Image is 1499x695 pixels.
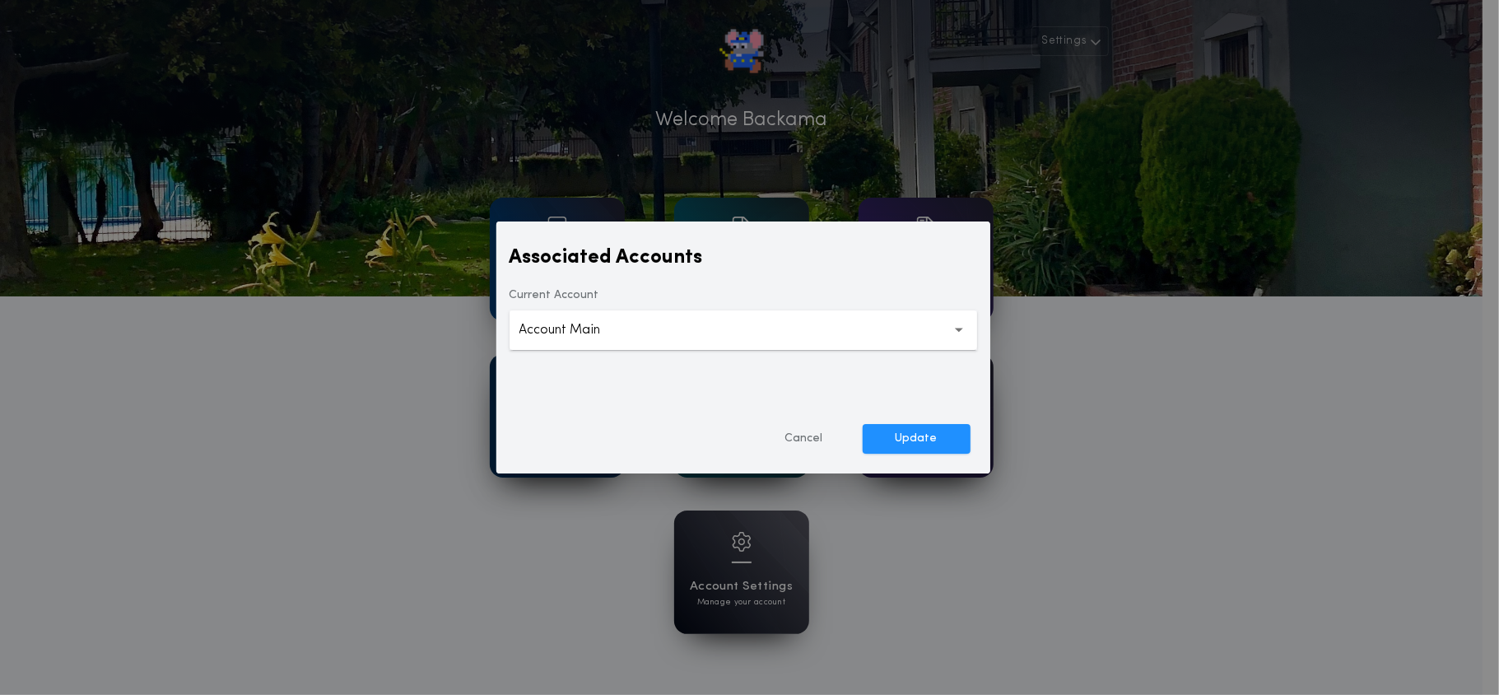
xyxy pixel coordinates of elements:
[510,287,599,304] label: Current Account
[510,310,977,350] button: Account Main
[510,245,703,271] label: Associated Accounts
[863,424,971,454] button: Update
[752,424,856,454] button: Cancel
[519,320,627,340] p: Account Main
